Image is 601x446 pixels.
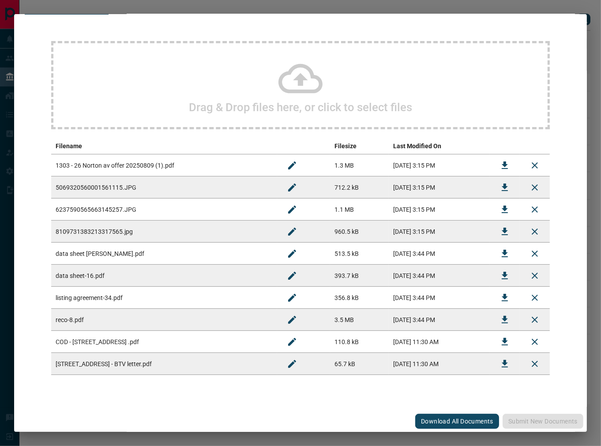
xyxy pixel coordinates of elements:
[51,41,550,129] div: Drag & Drop files here, or click to select files
[282,331,303,352] button: Rename
[520,138,550,154] th: delete file action column
[330,331,389,353] td: 110.8 kB
[51,353,277,375] td: [STREET_ADDRESS] - BTV letter.pdf
[524,199,545,220] button: Remove File
[389,353,490,375] td: [DATE] 11:30 AM
[330,221,389,243] td: 960.5 kB
[330,265,389,287] td: 393.7 kB
[282,243,303,264] button: Rename
[494,353,515,375] button: Download
[524,243,545,264] button: Remove File
[282,177,303,198] button: Rename
[524,331,545,352] button: Remove File
[282,309,303,330] button: Rename
[494,199,515,220] button: Download
[494,155,515,176] button: Download
[494,287,515,308] button: Download
[330,353,389,375] td: 65.7 kB
[494,265,515,286] button: Download
[524,287,545,308] button: Remove File
[494,331,515,352] button: Download
[389,265,490,287] td: [DATE] 3:44 PM
[389,138,490,154] th: Last Modified On
[282,155,303,176] button: Rename
[51,265,277,287] td: data sheet-16.pdf
[330,309,389,331] td: 3.5 MB
[282,221,303,242] button: Rename
[490,138,520,154] th: download action column
[494,177,515,198] button: Download
[524,155,545,176] button: Remove File
[389,176,490,199] td: [DATE] 3:15 PM
[51,243,277,265] td: data sheet [PERSON_NAME].pdf
[51,331,277,353] td: COD - [STREET_ADDRESS] .pdf
[389,309,490,331] td: [DATE] 3:44 PM
[51,176,277,199] td: 5069320560001561115.JPG
[51,221,277,243] td: 8109731383213317565.jpg
[282,265,303,286] button: Rename
[389,154,490,176] td: [DATE] 3:15 PM
[524,265,545,286] button: Remove File
[51,199,277,221] td: 6237590565663145257.JPG
[389,331,490,353] td: [DATE] 11:30 AM
[330,138,389,154] th: Filesize
[415,414,499,429] button: Download All Documents
[524,177,545,198] button: Remove File
[282,199,303,220] button: Rename
[282,353,303,375] button: Rename
[330,154,389,176] td: 1.3 MB
[189,101,412,114] h2: Drag & Drop files here, or click to select files
[330,176,389,199] td: 712.2 kB
[389,199,490,221] td: [DATE] 3:15 PM
[51,287,277,309] td: listing agreement-34.pdf
[494,309,515,330] button: Download
[524,353,545,375] button: Remove File
[389,221,490,243] td: [DATE] 3:15 PM
[330,287,389,309] td: 356.8 kB
[524,221,545,242] button: Remove File
[330,243,389,265] td: 513.5 kB
[389,287,490,309] td: [DATE] 3:44 PM
[277,138,330,154] th: edit column
[389,243,490,265] td: [DATE] 3:44 PM
[494,221,515,242] button: Download
[51,309,277,331] td: reco-8.pdf
[51,154,277,176] td: 1303 - 26 Norton av offer 20250809 (1).pdf
[524,309,545,330] button: Remove File
[330,199,389,221] td: 1.1 MB
[51,138,277,154] th: Filename
[282,287,303,308] button: Rename
[494,243,515,264] button: Download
